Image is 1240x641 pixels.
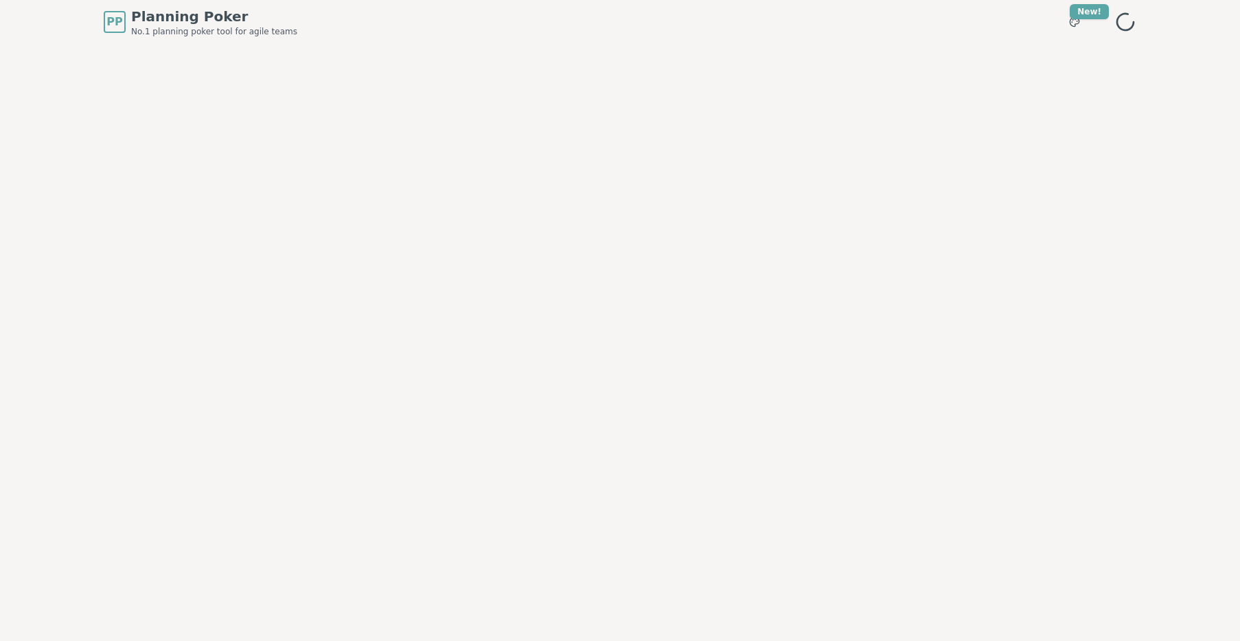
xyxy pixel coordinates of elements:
a: PPPlanning PokerNo.1 planning poker tool for agile teams [104,7,297,37]
span: Planning Poker [131,7,297,26]
button: New! [1062,10,1087,34]
span: No.1 planning poker tool for agile teams [131,26,297,37]
div: New! [1070,4,1109,19]
span: PP [106,14,122,30]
